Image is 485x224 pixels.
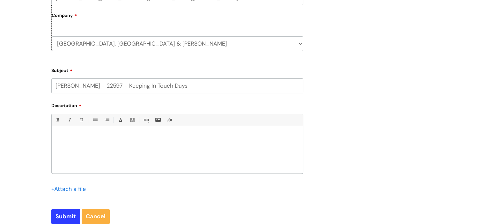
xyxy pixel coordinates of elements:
[116,116,124,124] a: Font Color
[65,116,73,124] a: Italic (Ctrl-I)
[51,101,303,108] label: Description
[51,184,90,194] div: Attach a file
[128,116,136,124] a: Back Color
[77,116,85,124] a: Underline(Ctrl-U)
[52,11,303,25] label: Company
[82,209,110,224] a: Cancel
[51,66,303,73] label: Subject
[165,116,173,124] a: Remove formatting (Ctrl-\)
[103,116,111,124] a: 1. Ordered List (Ctrl-Shift-8)
[54,116,62,124] a: Bold (Ctrl-B)
[154,116,162,124] a: Insert Image...
[51,209,80,224] input: Submit
[142,116,150,124] a: Link
[91,116,99,124] a: • Unordered List (Ctrl-Shift-7)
